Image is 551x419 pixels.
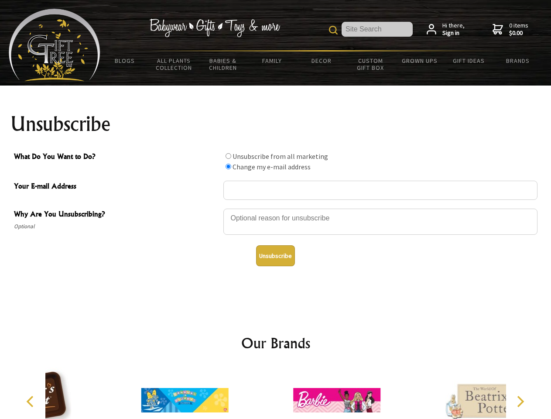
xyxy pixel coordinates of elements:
a: 0 items$0.00 [493,22,528,37]
a: BLOGS [100,52,150,70]
span: Optional [14,221,219,232]
a: Babies & Children [198,52,248,77]
label: Unsubscribe from all marketing [233,152,328,161]
input: Site Search [342,22,413,37]
a: Family [248,52,297,70]
button: Unsubscribe [256,245,295,266]
a: Decor [297,52,346,70]
span: 0 items [509,21,528,37]
a: Gift Ideas [444,52,493,70]
strong: $0.00 [509,29,528,37]
a: Grown Ups [395,52,444,70]
h1: Unsubscribe [10,113,541,134]
img: product search [329,26,338,34]
input: Your E-mail Address [223,181,537,200]
span: Why Are You Unsubscribing? [14,209,219,221]
img: Babywear - Gifts - Toys & more [149,19,280,37]
textarea: Why Are You Unsubscribing? [223,209,537,235]
span: What Do You Want to Do? [14,151,219,164]
button: Next [510,392,530,411]
button: Previous [22,392,41,411]
a: Hi there,Sign in [427,22,465,37]
label: Change my e-mail address [233,162,311,171]
span: Hi there, [442,22,465,37]
strong: Sign in [442,29,465,37]
span: Your E-mail Address [14,181,219,193]
h2: Our Brands [17,333,534,354]
input: What Do You Want to Do? [226,164,231,169]
a: Custom Gift Box [346,52,395,77]
a: All Plants Collection [150,52,199,77]
input: What Do You Want to Do? [226,153,231,159]
img: Babyware - Gifts - Toys and more... [9,9,100,81]
a: Brands [493,52,543,70]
